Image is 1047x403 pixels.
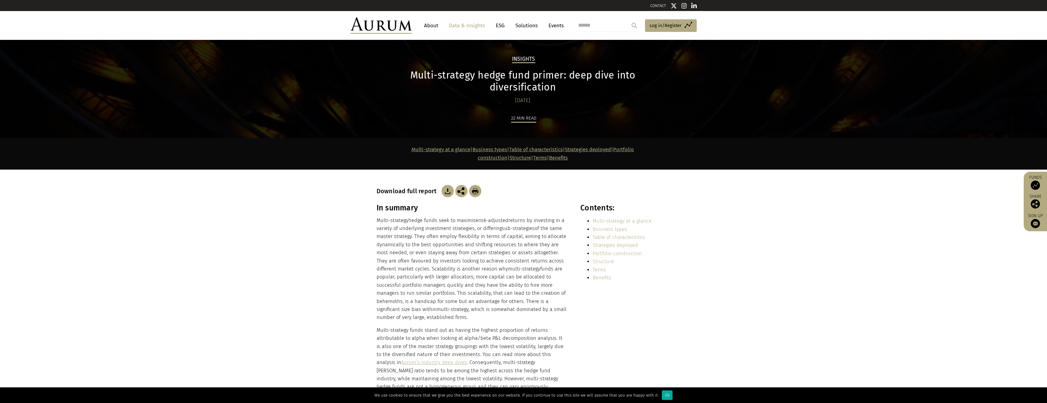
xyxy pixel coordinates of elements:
[469,185,481,197] img: Download Article
[1027,175,1044,190] a: Funds
[671,3,677,9] img: Twitter icon
[509,147,563,152] a: Table of characteristics
[545,20,564,31] a: Events
[455,185,468,197] img: Share this post
[691,3,697,9] img: Linkedin icon
[512,56,535,63] h2: Insights
[681,3,687,9] img: Instagram icon
[442,185,454,197] img: Download Article
[472,147,507,152] a: Business types
[645,19,697,32] a: Log in/Register
[502,225,535,231] span: sub-strategies
[650,22,681,29] span: Log in/Register
[377,69,669,93] h1: Multi-strategy hedge fund primer: deep dive into diversification
[1031,199,1040,209] img: Share this post
[565,147,611,152] a: Strategies deployed
[628,19,640,32] input: Submit
[377,96,669,105] div: [DATE]
[593,267,606,273] a: Terms
[662,390,673,400] div: Ok
[412,147,470,152] a: Multi-strategy at a glance
[421,20,441,31] a: About
[446,20,488,31] a: Data & Insights
[412,147,634,160] strong: | | | | | |
[437,306,468,312] span: multi-strategy
[593,242,638,248] a: Strategies deployed
[650,3,666,8] a: CONTACT
[511,114,536,123] div: 22 min read
[377,203,567,213] h3: In summary
[593,275,611,281] a: Benefits
[512,20,541,31] a: Solutions
[510,155,531,161] a: Structure
[580,203,669,213] h3: Contents:
[1031,219,1040,228] img: Sign up to our newsletter
[1031,181,1040,190] img: Access Funds
[377,187,440,195] h3: Download full report
[533,155,547,161] a: Terms
[1027,213,1044,228] a: Sign up
[377,217,408,223] span: Multi-strategy
[351,17,412,34] img: Aurum
[1027,194,1044,209] div: Share
[547,155,549,161] strong: |
[493,20,508,31] a: ESG
[593,234,645,240] a: Table of characteristics
[549,155,568,161] a: Benefits
[593,226,627,232] a: Business types
[377,217,567,322] p: hedge funds seek to maximise returns by investing in a variety of underlying investment strategie...
[508,266,540,272] span: multi-strategy
[593,218,651,224] a: Multi-strategy at a glance
[593,251,642,256] a: Portfolio construction
[593,259,614,264] a: Structure
[478,217,508,223] span: risk-adjusted
[401,359,467,365] a: Aurum’s industry deep dives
